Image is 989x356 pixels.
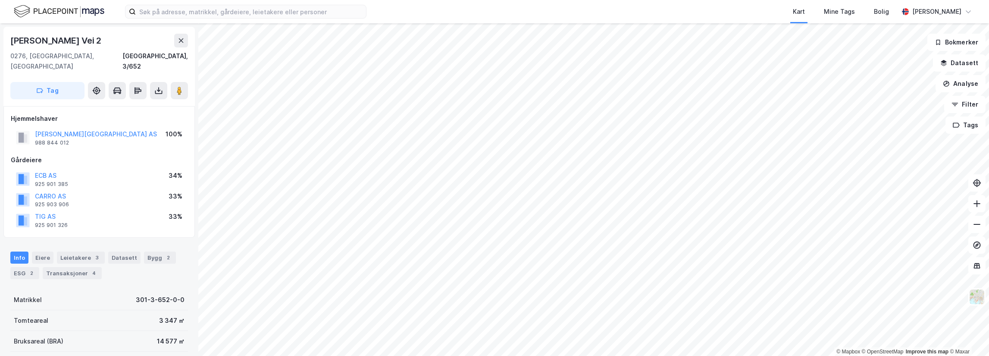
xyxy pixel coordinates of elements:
[32,252,53,264] div: Eiere
[57,252,105,264] div: Leietakere
[166,129,182,139] div: 100%
[862,349,904,355] a: OpenStreetMap
[936,75,986,92] button: Analyse
[14,295,42,305] div: Matrikkel
[824,6,855,17] div: Mine Tags
[90,269,98,277] div: 4
[946,315,989,356] iframe: Chat Widget
[11,155,188,165] div: Gårdeiere
[836,349,860,355] a: Mapbox
[164,253,172,262] div: 2
[912,6,961,17] div: [PERSON_NAME]
[136,295,185,305] div: 301-3-652-0-0
[10,34,103,47] div: [PERSON_NAME] Vei 2
[35,222,68,229] div: 925 901 326
[927,34,986,51] button: Bokmerker
[14,336,63,347] div: Bruksareal (BRA)
[969,289,985,305] img: Z
[169,211,182,222] div: 33%
[159,315,185,326] div: 3 347 ㎡
[136,5,366,18] input: Søk på adresse, matrikkel, gårdeiere, leietakere eller personer
[906,349,948,355] a: Improve this map
[93,253,101,262] div: 3
[10,82,85,99] button: Tag
[946,315,989,356] div: Kontrollprogram for chat
[14,4,104,19] img: logo.f888ab2527a4732fd821a326f86c7f29.svg
[874,6,889,17] div: Bolig
[27,269,36,277] div: 2
[945,117,986,134] button: Tags
[35,139,69,146] div: 988 844 012
[35,181,68,188] div: 925 901 385
[169,170,182,181] div: 34%
[108,252,141,264] div: Datasett
[144,252,176,264] div: Bygg
[14,315,48,326] div: Tomteareal
[10,267,39,279] div: ESG
[122,51,188,72] div: [GEOGRAPHIC_DATA], 3/652
[793,6,805,17] div: Kart
[157,336,185,347] div: 14 577 ㎡
[10,252,28,264] div: Info
[43,267,102,279] div: Transaksjoner
[11,113,188,124] div: Hjemmelshaver
[35,201,69,208] div: 925 903 906
[944,96,986,113] button: Filter
[169,191,182,202] div: 33%
[933,54,986,72] button: Datasett
[10,51,122,72] div: 0276, [GEOGRAPHIC_DATA], [GEOGRAPHIC_DATA]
